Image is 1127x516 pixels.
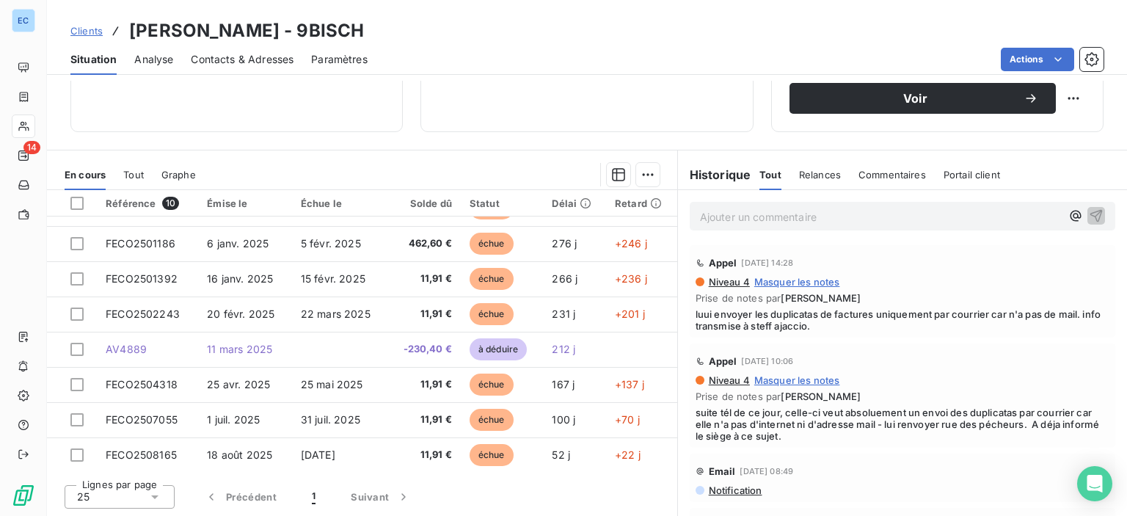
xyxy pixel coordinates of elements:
[615,272,647,285] span: +236 j
[23,141,40,154] span: 14
[759,169,781,181] span: Tout
[470,444,514,466] span: échue
[807,92,1024,104] span: Voir
[615,308,645,320] span: +201 j
[615,197,668,209] div: Retard
[123,169,144,181] span: Tout
[207,448,272,461] span: 18 août 2025
[696,292,1109,304] span: Prise de notes par
[397,342,452,357] span: -230,40 €
[1001,48,1074,71] button: Actions
[106,378,178,390] span: FECO2504318
[65,169,106,181] span: En cours
[397,236,452,251] span: 462,60 €
[106,343,147,355] span: AV4889
[301,237,361,250] span: 5 févr. 2025
[552,308,575,320] span: 231 j
[552,197,597,209] div: Délai
[789,83,1056,114] button: Voir
[696,390,1109,402] span: Prise de notes par
[312,490,316,504] span: 1
[207,343,272,355] span: 11 mars 2025
[70,23,103,38] a: Clients
[615,413,640,426] span: +70 j
[799,169,841,181] span: Relances
[106,237,175,250] span: FECO2501186
[106,308,180,320] span: FECO2502243
[207,308,274,320] span: 20 févr. 2025
[207,413,260,426] span: 1 juil. 2025
[470,409,514,431] span: échue
[709,465,736,477] span: Email
[470,374,514,396] span: échue
[707,374,750,386] span: Niveau 4
[106,448,177,461] span: FECO2508165
[470,197,535,209] div: Statut
[207,197,283,209] div: Émise le
[470,338,527,360] span: à déduire
[161,169,196,181] span: Graphe
[294,482,333,512] button: 1
[301,308,371,320] span: 22 mars 2025
[186,482,294,512] button: Précédent
[207,272,273,285] span: 16 janv. 2025
[858,169,926,181] span: Commentaires
[707,484,762,496] span: Notification
[754,276,840,288] span: Masquer les notes
[207,378,270,390] span: 25 avr. 2025
[301,448,335,461] span: [DATE]
[70,25,103,37] span: Clients
[470,268,514,290] span: échue
[397,272,452,286] span: 11,91 €
[106,272,178,285] span: FECO2501392
[741,258,793,267] span: [DATE] 14:28
[311,52,368,67] span: Paramètres
[552,413,575,426] span: 100 j
[70,52,117,67] span: Situation
[301,272,365,285] span: 15 févr. 2025
[129,18,364,44] h3: [PERSON_NAME] - 9BISCH
[944,169,1000,181] span: Portail client
[301,413,360,426] span: 31 juil. 2025
[106,197,189,210] div: Référence
[1077,466,1112,501] div: Open Intercom Messenger
[162,197,179,210] span: 10
[12,484,35,507] img: Logo LeanPay
[333,482,428,512] button: Suivant
[740,467,793,476] span: [DATE] 08:49
[397,413,452,427] span: 11,91 €
[552,378,575,390] span: 167 j
[552,448,570,461] span: 52 j
[397,377,452,392] span: 11,91 €
[709,355,737,367] span: Appel
[301,378,363,390] span: 25 mai 2025
[552,343,575,355] span: 212 j
[615,237,647,250] span: +246 j
[191,52,293,67] span: Contacts & Adresses
[470,233,514,255] span: échue
[754,374,840,386] span: Masquer les notes
[106,413,178,426] span: FECO2507055
[77,490,90,504] span: 25
[397,448,452,462] span: 11,91 €
[301,197,379,209] div: Échue le
[615,378,644,390] span: +137 j
[741,357,793,366] span: [DATE] 10:06
[615,448,641,461] span: +22 j
[12,9,35,32] div: EC
[397,197,452,209] div: Solde dû
[696,308,1109,332] span: luui envoyer les duplicatas de factures uniquement par courrier car n'a pas de mail. info transmi...
[709,257,737,269] span: Appel
[781,292,861,304] span: [PERSON_NAME]
[696,407,1109,442] span: suite tél de ce jour, celle-ci veut absoluement un envoi des duplicatas par courrier car elle n'a...
[552,237,577,250] span: 276 j
[134,52,173,67] span: Analyse
[552,272,577,285] span: 266 j
[397,307,452,321] span: 11,91 €
[207,237,269,250] span: 6 janv. 2025
[678,166,751,183] h6: Historique
[470,303,514,325] span: échue
[781,390,861,402] span: [PERSON_NAME]
[707,276,750,288] span: Niveau 4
